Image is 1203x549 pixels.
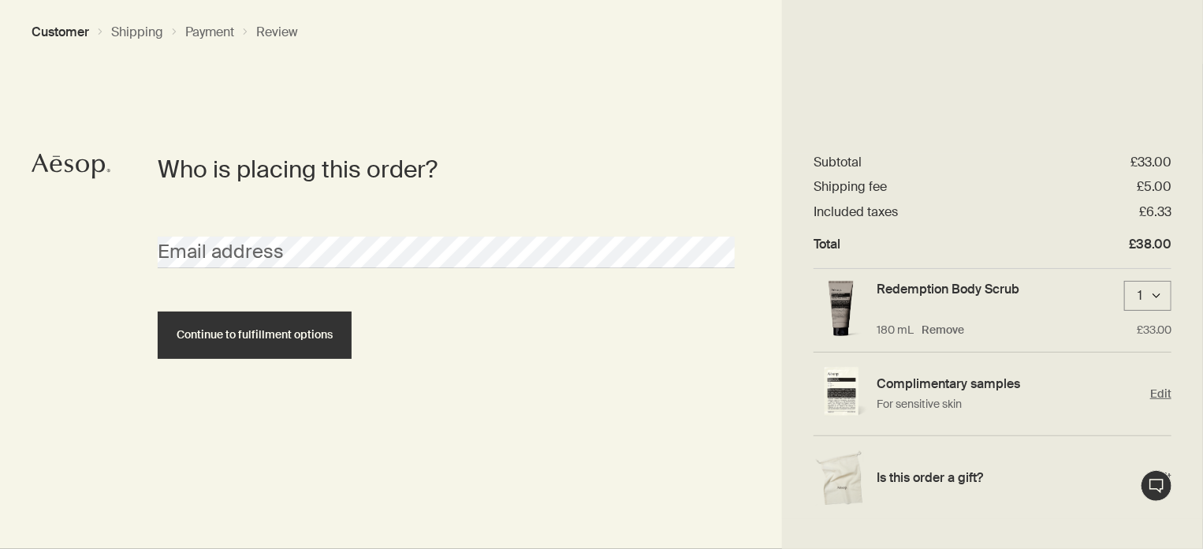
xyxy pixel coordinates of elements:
[877,323,914,338] p: 180 mL
[158,154,711,185] h2: Who is placing this order?
[814,178,887,195] dt: Shipping fee
[877,469,1142,486] h4: Is this order a gift?
[814,281,869,340] img: Redemption Body Scrub in grey tube
[877,396,1142,413] p: For sensitive skin
[814,154,862,170] dt: Subtotal
[111,24,163,40] button: Shipping
[1129,236,1171,252] dd: £38.00
[32,24,89,40] button: Customer
[814,236,840,252] dt: Total
[814,436,1171,519] div: Edit
[185,24,234,40] button: Payment
[922,323,964,338] button: Remove
[1137,178,1171,195] dd: £5.00
[1130,154,1171,170] dd: £33.00
[814,353,1171,436] div: Edit
[814,367,869,420] img: Single sample sachet
[256,24,298,40] button: Review
[877,375,1142,392] h4: Complimentary samples
[1141,470,1172,502] button: Live Assistance
[158,312,352,359] button: Continue to fulfillment options
[1150,470,1171,485] span: Edit
[1137,323,1171,338] p: £33.00
[1133,288,1149,304] div: 1
[1150,387,1171,401] span: Edit
[814,204,898,220] dt: Included taxes
[158,237,735,268] input: Email address
[877,281,1019,297] a: Redemption Body Scrub
[177,329,333,341] span: Continue to fulfillment options
[814,450,869,506] img: Gift wrap example
[1139,204,1171,220] dd: £6.33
